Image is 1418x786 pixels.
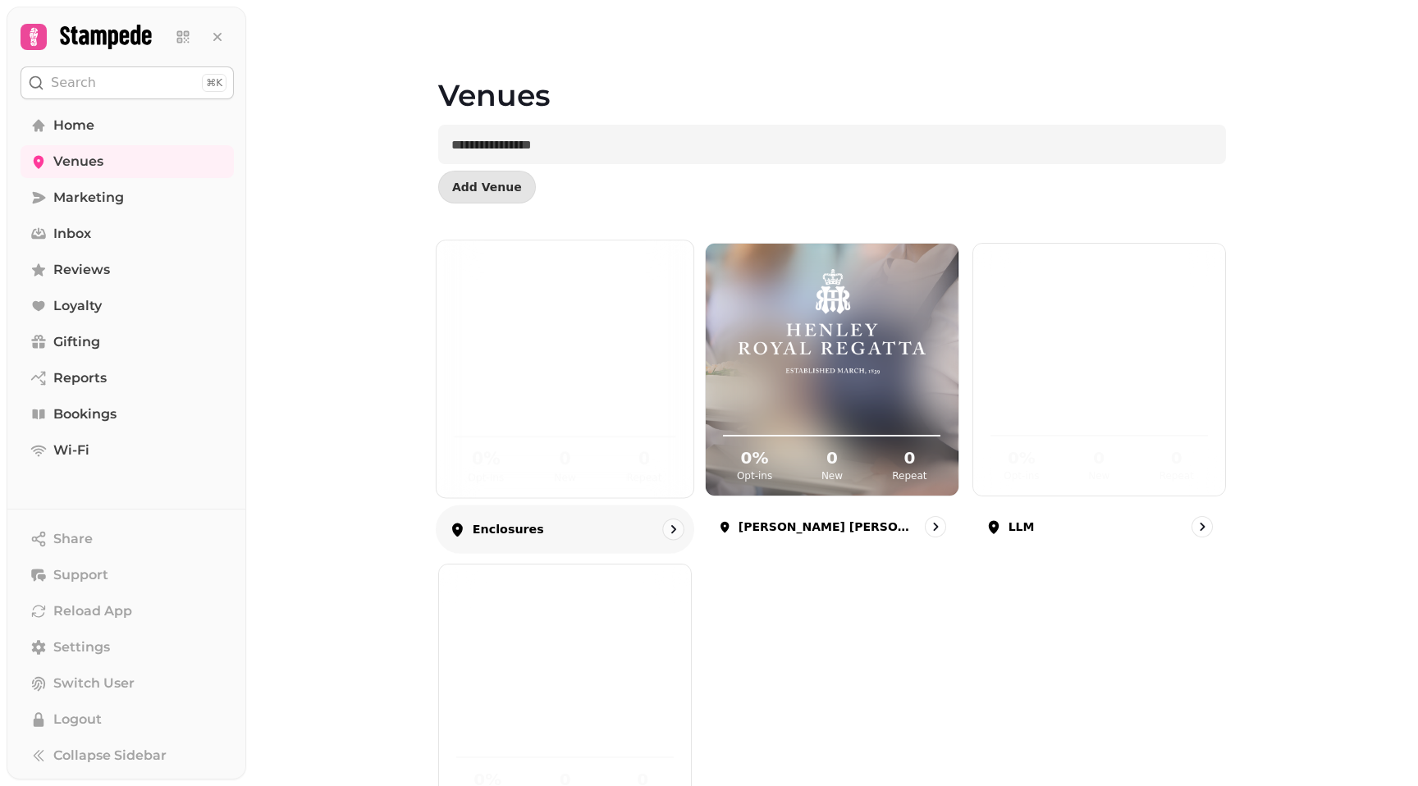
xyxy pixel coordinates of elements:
h2: 0 % [719,446,789,469]
img: Enclosures [469,267,661,374]
a: Settings [21,631,234,664]
img: LLM [1004,269,1194,374]
a: Gifting [21,326,234,359]
span: Home [53,116,94,135]
a: Home [21,109,234,142]
span: Bookings [53,404,117,424]
button: Switch User [21,667,234,700]
h2: 0 [797,446,867,469]
span: Reports [53,368,107,388]
p: Opt-ins [450,471,522,484]
p: Search [51,73,96,93]
a: Bookings [21,398,234,431]
button: Logout [21,703,234,736]
h2: 0 [874,446,945,469]
p: New [797,469,867,482]
button: Share [21,523,234,555]
button: Add Venue [438,171,536,203]
div: ⌘K [202,74,226,92]
button: Collapse Sidebar [21,739,234,772]
span: Support [53,565,108,585]
p: Repeat [874,469,945,482]
p: [PERSON_NAME] [PERSON_NAME] [739,519,918,535]
p: Opt-ins [986,469,1057,482]
span: Reload App [53,601,132,621]
button: Search⌘K [21,66,234,99]
span: Reviews [53,260,110,280]
span: Marketing [53,188,124,208]
svg: go to [1194,519,1210,535]
a: Inbox [21,217,234,250]
h2: 0 [1141,446,1212,469]
span: Logout [53,710,102,729]
p: New [529,471,602,484]
span: Loyalty [53,296,102,316]
p: Enclosures [473,521,544,537]
svg: go to [927,519,944,535]
a: Marketing [21,181,234,214]
h2: 0 [1063,446,1134,469]
h2: 0 % [450,448,522,472]
span: Inbox [53,224,91,244]
p: Repeat [608,471,680,484]
svg: go to [666,521,682,537]
p: Opt-ins [719,469,789,482]
a: Venues [21,145,234,178]
span: Add Venue [452,181,522,193]
a: Reviews [21,254,234,286]
a: LLM0%Opt-ins0New0RepeatLLM [972,243,1226,551]
p: New [1063,469,1134,482]
img: Fawley Meadows [738,269,926,374]
a: Reports [21,362,234,395]
a: Wi-Fi [21,434,234,467]
img: Qualifying Races [470,591,659,696]
span: Settings [53,637,110,657]
h2: 0 [529,448,602,472]
h1: Venues [438,39,1226,112]
h2: 0 [608,448,680,472]
span: Switch User [53,674,135,693]
button: Support [21,559,234,592]
p: Repeat [1141,469,1212,482]
a: Loyalty [21,290,234,322]
a: Enclosures0%Opt-ins0New0RepeatEnclosures [436,240,695,554]
p: LLM [1009,519,1035,535]
span: Collapse Sidebar [53,746,167,765]
button: Reload App [21,595,234,628]
span: Venues [53,152,103,171]
span: Share [53,529,93,549]
span: Wi-Fi [53,441,89,460]
a: Fawley MeadowsFawley Meadows0%Opt-ins0New0Repeat[PERSON_NAME] [PERSON_NAME] [705,243,958,551]
span: Gifting [53,332,100,352]
h2: 0 % [986,446,1057,469]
